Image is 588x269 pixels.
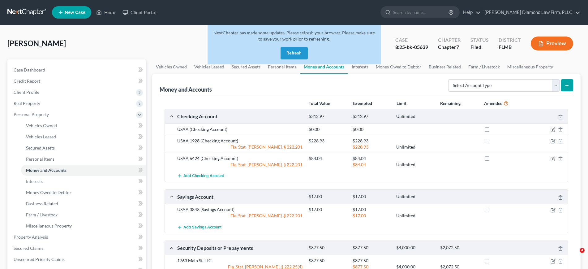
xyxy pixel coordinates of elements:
div: $17.00 [306,194,350,200]
a: Farm / Livestock [465,59,504,74]
button: Add Checking Account [177,170,224,182]
span: Miscellaneous Property [26,223,72,228]
a: Money Owed to Debtor [21,187,146,198]
div: $17.00 [306,206,350,213]
button: Preview [531,37,573,50]
a: Help [460,7,481,18]
a: Business Related [425,59,465,74]
div: Filed [470,44,489,51]
div: $228.93 [350,138,393,144]
div: $877.50 [350,258,393,264]
div: Chapter [438,44,461,51]
div: $17.00 [350,213,393,219]
span: 4 [580,248,585,253]
div: $17.00 [350,194,393,200]
div: Chapter [438,37,461,44]
span: Credit Report [14,78,40,84]
strong: Amended [484,101,503,106]
span: Secured Claims [14,245,43,251]
div: $877.50 [306,245,350,251]
a: Personal Items [21,154,146,165]
div: $84.04 [306,155,350,162]
div: $84.04 [350,162,393,168]
a: Farm / Livestock [21,209,146,220]
div: Fla. Stat. [PERSON_NAME]. § 222.201 [174,213,306,219]
div: Money and Accounts [160,86,212,93]
div: USAA 3843 (Savings Account) [174,206,306,213]
span: Interests [26,179,43,184]
a: Vehicles Owned [21,120,146,131]
div: Unlimited [393,114,437,119]
div: Unlimited [393,144,437,150]
div: Unlimited [393,162,437,168]
span: Secured Assets [26,145,55,150]
div: Unlimited [393,213,437,219]
a: Vehicles Leased [191,59,228,74]
span: Add Checking Account [183,174,224,179]
a: Money Owed to Debtor [372,59,425,74]
div: District [499,37,521,44]
a: Property Analysis [9,232,146,243]
div: USAA 6424 (Checking Account) [174,155,306,162]
div: USAA 1928 (Checking Account) [174,138,306,144]
span: Real Property [14,101,40,106]
span: Farm / Livestock [26,212,58,217]
div: Case [395,37,428,44]
button: Add Savings Account [177,221,221,233]
div: Checking Account [174,113,306,119]
a: Money and Accounts [21,165,146,176]
div: $17.00 [350,206,393,213]
strong: Total Value [309,101,330,106]
span: Unsecured Priority Claims [14,257,65,262]
span: Client Profile [14,89,39,95]
a: Client Portal [119,7,160,18]
strong: Exempted [353,101,372,106]
strong: Remaining [440,101,461,106]
div: $877.50 [306,258,350,264]
span: [PERSON_NAME] [7,39,66,48]
a: Secured Assets [21,142,146,154]
span: Business Related [26,201,58,206]
div: Savings Account [174,193,306,200]
div: $0.00 [306,126,350,132]
div: $228.93 [306,138,350,144]
a: Miscellaneous Property [504,59,557,74]
a: Case Dashboard [9,64,146,76]
span: Money Owed to Debtor [26,190,71,195]
div: 8:25-bk-05639 [395,44,428,51]
input: Search by name... [393,7,449,18]
span: 7 [456,44,459,50]
a: Business Related [21,198,146,209]
div: $2,072.50 [437,245,481,251]
button: Refresh [281,47,308,59]
div: Unlimited [393,194,437,200]
span: Money and Accounts [26,167,67,173]
div: Fla. Stat. [PERSON_NAME]. § 222.201 [174,162,306,168]
span: Add Savings Account [183,225,221,230]
span: Property Analysis [14,234,48,240]
span: Case Dashboard [14,67,45,72]
div: $312.97 [306,114,350,119]
a: Credit Report [9,76,146,87]
a: Vehicles Leased [21,131,146,142]
a: Unsecured Priority Claims [9,254,146,265]
div: $0.00 [350,126,393,132]
div: $312.97 [350,114,393,119]
span: Personal Items [26,156,54,162]
div: Fla. Stat. [PERSON_NAME]. § 222.201 [174,144,306,150]
strong: Limit [397,101,406,106]
div: $4,000.00 [393,245,437,251]
span: New Case [65,10,85,15]
div: $877.50 [350,245,393,251]
span: NextChapter has made some updates. Please refresh your browser. Please make sure to save your wor... [213,30,375,41]
div: FLMB [499,44,521,51]
a: Secured Claims [9,243,146,254]
div: 1763 Main St. LLC [174,258,306,264]
a: [PERSON_NAME] Diamond Law Firm, PLLC [481,7,580,18]
div: $228.93 [350,144,393,150]
div: Status [470,37,489,44]
div: $84.04 [350,155,393,162]
iframe: Intercom live chat [567,248,582,263]
a: Home [93,7,119,18]
a: Vehicles Owned [152,59,191,74]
